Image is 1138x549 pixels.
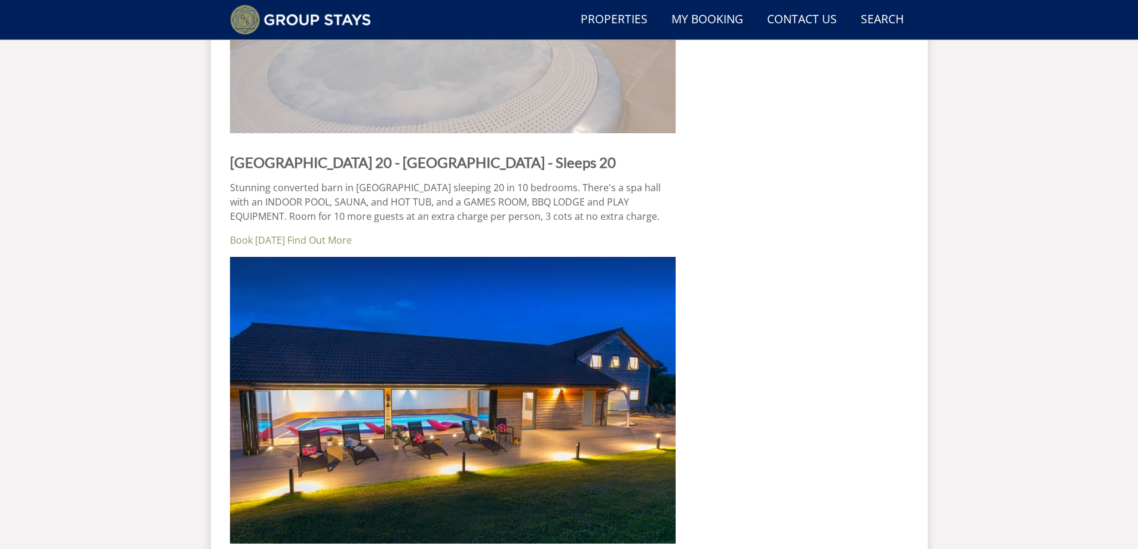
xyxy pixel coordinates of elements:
strong: [GEOGRAPHIC_DATA] 20 - [GEOGRAPHIC_DATA] - Sleeps 20 [230,154,616,171]
a: My Booking [667,7,748,33]
img: Somerset holiday lodge with indoor pool, hot tub, sauna, bbq lodge and games room sleeping 12 guests [230,257,676,544]
a: Search [856,7,909,33]
a: Properties [576,7,652,33]
a: Contact Us [762,7,842,33]
a: Book [DATE] [230,234,285,247]
p: Stunning converted barn in [GEOGRAPHIC_DATA] sleeping 20 in 10 bedrooms. There's a spa hall with ... [230,180,676,223]
a: Find Out More [287,234,352,247]
img: Group Stays [230,5,372,35]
